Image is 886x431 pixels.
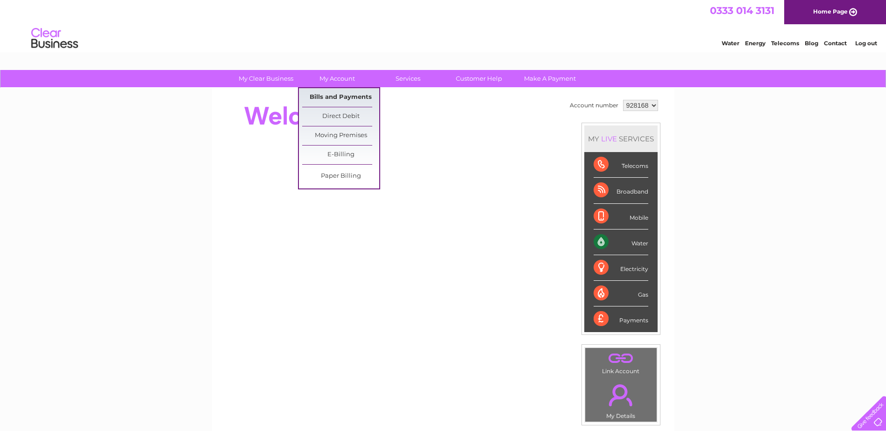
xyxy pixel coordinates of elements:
[710,5,774,16] a: 0333 014 3131
[805,40,818,47] a: Blog
[588,379,654,411] a: .
[298,70,376,87] a: My Account
[599,134,619,143] div: LIVE
[31,24,78,53] img: logo.png
[567,97,621,113] td: Account number
[745,40,766,47] a: Energy
[223,5,664,45] div: Clear Business is a trading name of Verastar Limited (registered in [GEOGRAPHIC_DATA] No. 3667643...
[824,40,847,47] a: Contact
[302,107,379,126] a: Direct Debit
[227,70,305,87] a: My Clear Business
[722,40,739,47] a: Water
[594,229,648,255] div: Water
[584,125,658,152] div: MY SERVICES
[594,306,648,332] div: Payments
[302,88,379,107] a: Bills and Payments
[369,70,447,87] a: Services
[302,146,379,164] a: E-Billing
[594,204,648,229] div: Mobile
[594,178,648,203] div: Broadband
[594,255,648,281] div: Electricity
[855,40,877,47] a: Log out
[440,70,517,87] a: Customer Help
[588,350,654,367] a: .
[594,281,648,306] div: Gas
[302,126,379,145] a: Moving Premises
[585,348,657,377] td: Link Account
[302,167,379,186] a: Paper Billing
[594,152,648,178] div: Telecoms
[771,40,799,47] a: Telecoms
[585,376,657,422] td: My Details
[511,70,588,87] a: Make A Payment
